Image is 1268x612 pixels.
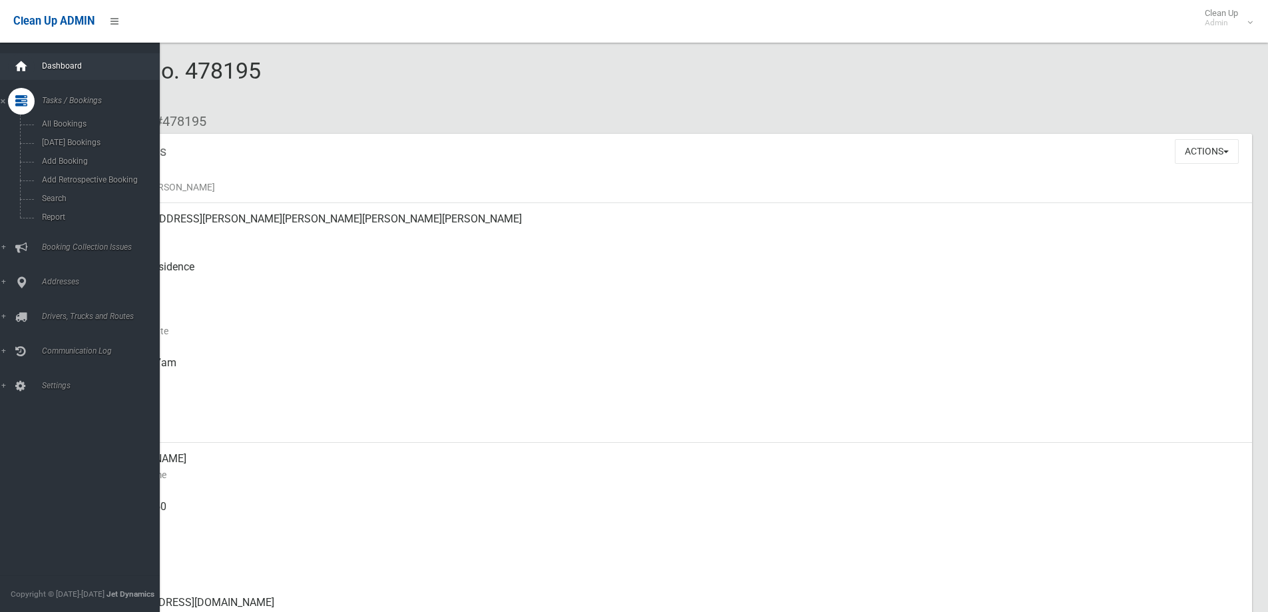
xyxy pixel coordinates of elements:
[11,589,105,599] span: Copyright © [DATE]-[DATE]
[106,467,1241,483] small: Contact Name
[106,515,1241,531] small: Mobile
[38,138,158,147] span: [DATE] Bookings
[38,61,170,71] span: Dashboard
[38,346,170,356] span: Communication Log
[106,539,1241,587] div: None given
[38,277,170,286] span: Addresses
[38,96,170,105] span: Tasks / Bookings
[1205,18,1238,28] small: Admin
[38,381,170,390] span: Settings
[106,563,1241,579] small: Landline
[38,156,158,166] span: Add Booking
[38,212,158,222] span: Report
[106,419,1241,435] small: Zone
[145,109,206,134] li: #478195
[1198,8,1251,28] span: Clean Up
[106,395,1241,443] div: [DATE]
[106,323,1241,339] small: Collection Date
[106,203,1241,251] div: [STREET_ADDRESS][PERSON_NAME][PERSON_NAME][PERSON_NAME][PERSON_NAME]
[38,194,158,203] span: Search
[106,251,1241,299] div: Front of Residence
[38,312,170,321] span: Drivers, Trucks and Routes
[38,175,158,184] span: Add Retrospective Booking
[106,227,1241,243] small: Address
[106,491,1241,539] div: 0426267550
[106,299,1241,347] div: [DATE]
[1175,139,1239,164] button: Actions
[106,179,1241,195] small: Name of [PERSON_NAME]
[106,371,1241,387] small: Collected At
[106,275,1241,291] small: Pickup Point
[59,57,261,109] span: Booking No. 478195
[38,242,170,252] span: Booking Collection Issues
[38,119,158,129] span: All Bookings
[106,347,1241,395] div: [DATE] 6:07am
[106,443,1241,491] div: [PERSON_NAME]
[13,15,95,27] span: Clean Up ADMIN
[106,589,154,599] strong: Jet Dynamics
